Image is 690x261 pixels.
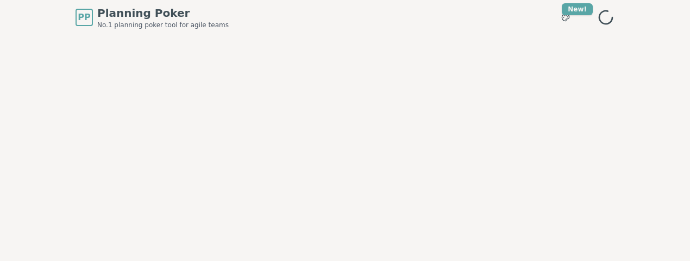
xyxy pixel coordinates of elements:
[97,21,229,29] span: No.1 planning poker tool for agile teams
[97,5,229,21] span: Planning Poker
[76,5,229,29] a: PPPlanning PokerNo.1 planning poker tool for agile teams
[78,11,90,24] span: PP
[556,8,575,27] button: New!
[562,3,593,15] div: New!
